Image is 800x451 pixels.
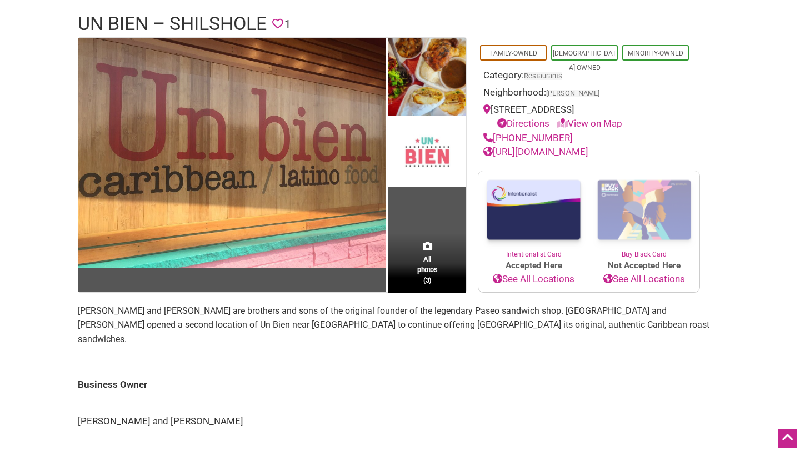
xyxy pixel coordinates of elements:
div: Neighborhood: [483,86,694,103]
p: [PERSON_NAME] and [PERSON_NAME] are brothers and sons of the original founder of the legendary Pa... [78,304,722,347]
img: Buy Black Card [589,171,699,250]
a: Minority-Owned [628,49,683,57]
span: Accepted Here [478,259,589,272]
span: All photos (3) [417,254,437,285]
a: [DEMOGRAPHIC_DATA]-Owned [553,49,616,72]
span: [PERSON_NAME] [546,90,599,97]
div: Scroll Back to Top [778,429,797,448]
a: Restaurants [524,72,562,80]
span: 1 [284,16,291,33]
a: See All Locations [589,272,699,287]
a: Buy Black Card [589,171,699,260]
div: Category: [483,68,694,86]
a: Intentionalist Card [478,171,589,259]
a: Directions [497,118,549,129]
a: See All Locations [478,272,589,287]
img: Intentionalist Card [478,171,589,249]
a: Family-Owned [490,49,537,57]
h1: Un Bien – Shilshole [78,11,267,37]
img: Un Bien [388,38,466,118]
td: [PERSON_NAME] and [PERSON_NAME] [78,403,722,440]
a: [URL][DOMAIN_NAME] [483,146,588,157]
div: [STREET_ADDRESS] [483,103,694,131]
td: Business Owner [78,367,722,403]
a: [PHONE_NUMBER] [483,132,573,143]
span: You must be logged in to save favorites. [272,16,283,33]
span: Not Accepted Here [589,259,699,272]
img: Un Bien [78,38,386,268]
a: View on Map [557,118,622,129]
